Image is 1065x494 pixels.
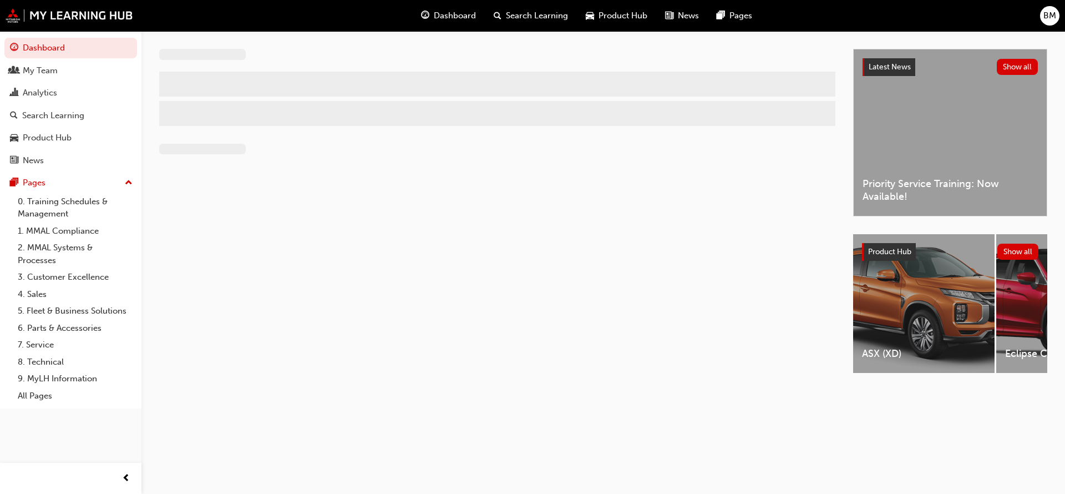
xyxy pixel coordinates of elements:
a: 8. Technical [13,354,137,371]
div: Search Learning [22,109,84,122]
a: Latest NewsShow all [863,58,1038,76]
span: guage-icon [421,9,429,23]
a: news-iconNews [656,4,708,27]
span: car-icon [586,9,594,23]
a: Product Hub [4,128,137,148]
span: News [678,9,699,22]
span: Priority Service Training: Now Available! [863,178,1038,203]
a: News [4,150,137,171]
div: Pages [23,177,45,189]
img: mmal [6,8,133,23]
span: Latest News [869,62,911,72]
button: Show all [997,59,1038,75]
span: people-icon [10,66,18,76]
a: 9. MyLH Information [13,370,137,387]
a: All Pages [13,387,137,405]
span: Product Hub [599,9,647,22]
span: search-icon [494,9,501,23]
span: guage-icon [10,43,18,53]
a: Search Learning [4,105,137,126]
a: 3. Customer Excellence [13,269,137,286]
div: News [23,154,44,167]
span: news-icon [10,156,18,166]
span: Dashboard [434,9,476,22]
button: Pages [4,173,137,193]
a: guage-iconDashboard [412,4,485,27]
a: 1. MMAL Compliance [13,223,137,240]
a: Latest NewsShow allPriority Service Training: Now Available! [853,49,1047,216]
a: Product HubShow all [862,243,1038,261]
span: Product Hub [868,247,911,256]
span: ASX (XD) [862,347,986,360]
span: Pages [729,9,752,22]
a: ASX (XD) [853,234,995,373]
a: 0. Training Schedules & Management [13,193,137,223]
button: DashboardMy TeamAnalyticsSearch LearningProduct HubNews [4,36,137,173]
a: 4. Sales [13,286,137,303]
span: prev-icon [122,472,130,486]
span: pages-icon [10,178,18,188]
a: search-iconSearch Learning [485,4,577,27]
button: Show all [997,244,1039,260]
a: Dashboard [4,38,137,58]
span: pages-icon [717,9,725,23]
span: chart-icon [10,88,18,98]
div: My Team [23,64,58,77]
a: Analytics [4,83,137,103]
a: 7. Service [13,336,137,354]
button: BM [1040,6,1059,26]
a: My Team [4,61,137,81]
a: pages-iconPages [708,4,761,27]
a: 5. Fleet & Business Solutions [13,303,137,320]
a: 2. MMAL Systems & Processes [13,239,137,269]
a: 6. Parts & Accessories [13,320,137,337]
div: Analytics [23,87,57,99]
div: Product Hub [23,132,72,144]
span: car-icon [10,133,18,143]
span: up-icon [125,176,133,190]
a: car-iconProduct Hub [577,4,656,27]
span: news-icon [665,9,673,23]
span: Search Learning [506,9,568,22]
span: BM [1043,9,1056,22]
span: search-icon [10,111,18,121]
